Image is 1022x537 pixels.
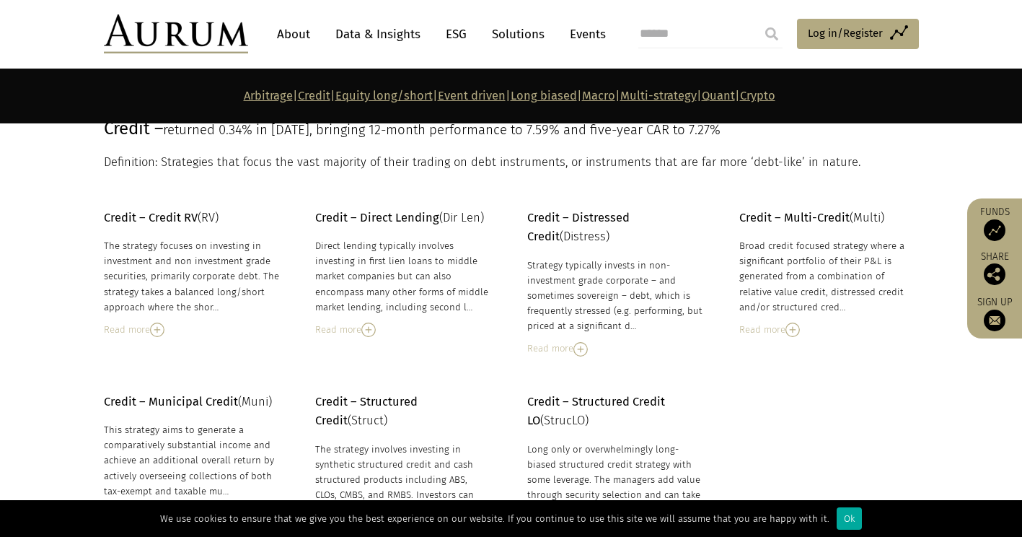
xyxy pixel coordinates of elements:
[739,211,850,224] strong: Credit – Multi-Credit
[511,89,577,102] a: Long biased
[563,21,606,48] a: Events
[438,89,506,102] a: Event driven
[104,238,280,315] div: The strategy focuses on investing in investment and non investment grade securities, primarily co...
[104,211,198,224] strong: Credit – Credit RV
[739,322,915,338] div: Read more
[702,89,735,102] a: Quant
[754,155,802,169] span: debt-like
[740,89,775,102] a: Crypto
[104,14,248,53] img: Aurum
[104,422,280,499] div: This strategy aims to generate a comparatively substantial income and achieve an additional overa...
[104,209,280,227] p: (RV)
[527,395,665,427] strong: Credit – Structured Credit LO
[527,393,703,431] p: (StrucLO)
[104,153,915,172] p: Definition: Strategies that focus the vast majority of their trading on debt instruments, or inst...
[984,219,1005,241] img: Access Funds
[439,21,474,48] a: ESG
[974,252,1015,285] div: Share
[104,322,280,338] div: Read more
[573,342,588,357] img: Read More
[298,89,330,102] a: Credit
[270,21,317,48] a: About
[527,258,703,334] div: Strategy typically invests in non-investment grade corporate – and sometimes sovereign – debt, wh...
[485,21,552,48] a: Solutions
[315,211,439,224] strong: Credit – Direct Lending
[974,296,1015,331] a: Sign up
[104,118,163,139] span: Credit –
[739,209,915,227] p: (Multi)
[757,19,786,48] input: Submit
[527,211,630,243] strong: Credit – Distressed Credit
[808,25,883,42] span: Log in/Register
[527,209,703,247] p: (Distress)
[244,89,293,102] a: Arbitrage
[984,310,1005,331] img: Sign up to our newsletter
[328,21,428,48] a: Data & Insights
[244,89,775,102] strong: | | | | | | | |
[335,89,433,102] a: Equity long/short
[315,322,491,338] div: Read more
[984,263,1005,285] img: Share this post
[104,395,238,409] strong: Credit – Municipal Credit
[785,323,800,337] img: Read More
[315,209,491,227] p: (Dir Len)
[974,206,1015,241] a: Funds
[527,341,703,357] div: Read more
[315,238,491,315] div: Direct lending typically involves investing in first lien loans to middle market companies but ca...
[739,238,915,315] div: Broad credit focused strategy where a significant portfolio of their P&L is generated from a comb...
[150,323,164,337] img: Read More
[620,89,697,102] a: Multi-strategy
[837,507,862,530] div: Ok
[797,19,919,49] a: Log in/Register
[104,393,280,411] p: (Muni)
[163,122,721,138] span: returned 0.34% in [DATE], bringing 12-month performance to 7.59% and five-year CAR to 7.27%
[315,395,418,427] strong: Credit – Structured Credit
[361,323,376,337] img: Read More
[315,393,491,431] p: (Struct)
[582,89,615,102] a: Macro
[315,442,491,518] div: The strategy involves investing in synthetic structured credit and cash structured products inclu...
[527,442,703,518] div: Long only or overwhelmingly long-biased structured credit strategy with some leverage. The manage...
